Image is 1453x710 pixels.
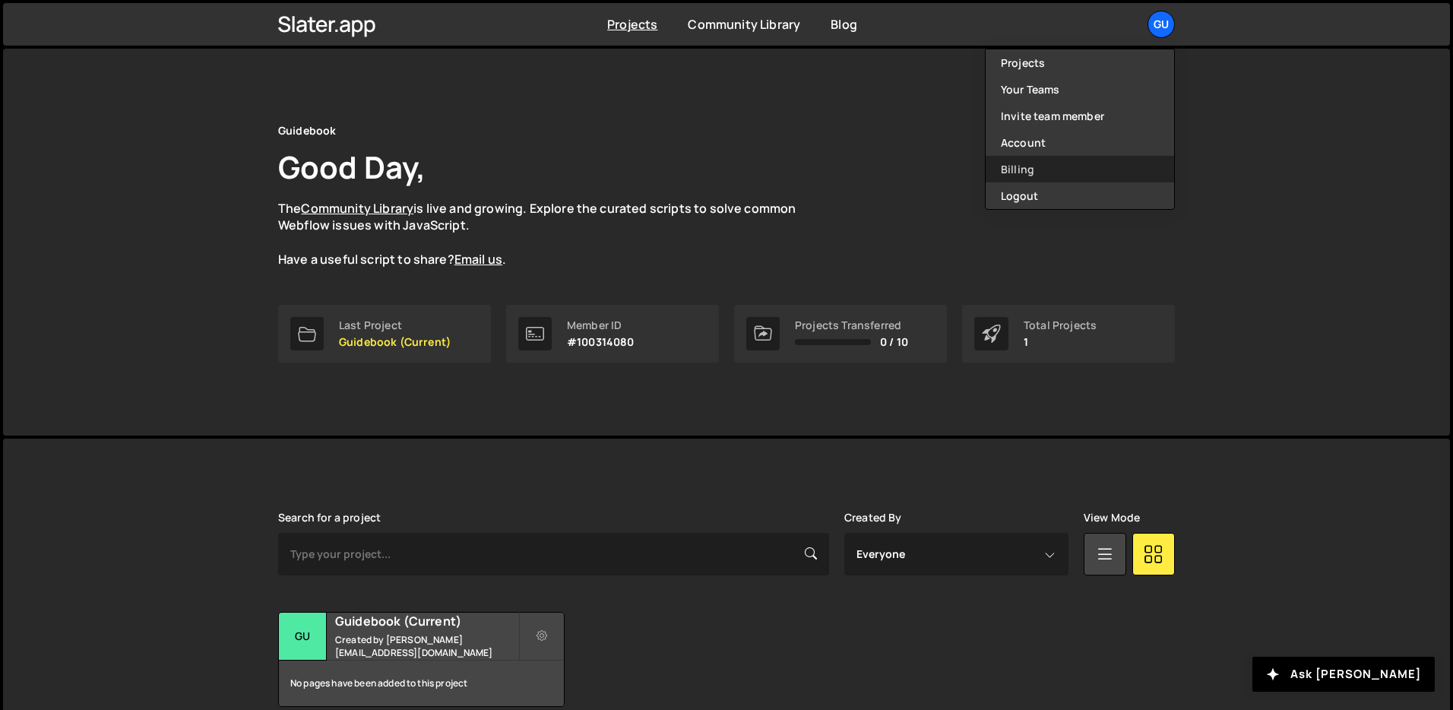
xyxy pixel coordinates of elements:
[278,305,491,363] a: Last Project Guidebook (Current)
[986,182,1174,209] button: Logout
[1024,319,1097,331] div: Total Projects
[454,251,502,268] a: Email us
[567,336,635,348] p: #100314080
[831,16,857,33] a: Blog
[567,319,635,331] div: Member ID
[1252,657,1435,692] button: Ask [PERSON_NAME]
[301,200,413,217] a: Community Library
[278,612,565,707] a: Gu Guidebook (Current) Created by [PERSON_NAME][EMAIL_ADDRESS][DOMAIN_NAME] No pages have been ad...
[688,16,800,33] a: Community Library
[1084,512,1140,524] label: View Mode
[986,156,1174,182] a: Billing
[986,103,1174,129] a: Invite team member
[880,336,908,348] span: 0 / 10
[278,146,426,188] h1: Good Day,
[279,613,327,661] div: Gu
[335,633,518,659] small: Created by [PERSON_NAME][EMAIL_ADDRESS][DOMAIN_NAME]
[986,129,1174,156] a: Account
[278,122,336,140] div: Guidebook
[335,613,518,629] h2: Guidebook (Current)
[1024,336,1097,348] p: 1
[607,16,657,33] a: Projects
[278,200,825,268] p: The is live and growing. Explore the curated scripts to solve common Webflow issues with JavaScri...
[1148,11,1175,38] a: Gu
[795,319,908,331] div: Projects Transferred
[339,319,451,331] div: Last Project
[339,336,451,348] p: Guidebook (Current)
[279,661,564,706] div: No pages have been added to this project
[844,512,902,524] label: Created By
[278,512,381,524] label: Search for a project
[986,49,1174,76] a: Projects
[986,76,1174,103] a: Your Teams
[278,533,829,575] input: Type your project...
